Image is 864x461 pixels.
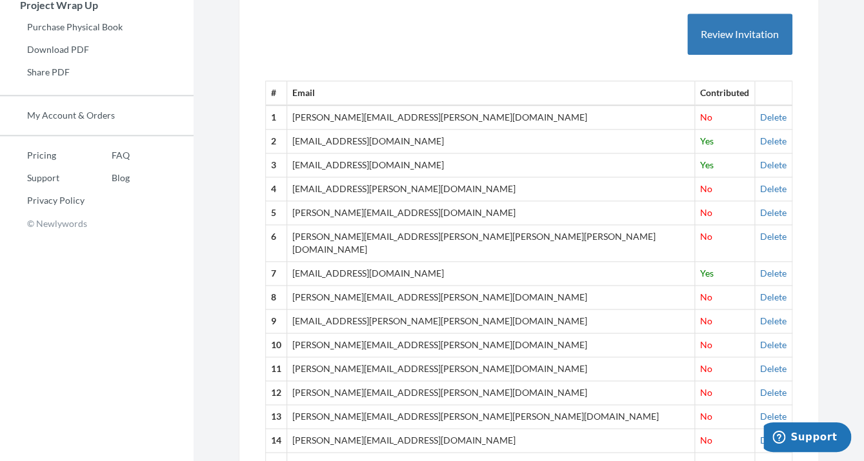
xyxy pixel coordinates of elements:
td: [EMAIL_ADDRESS][PERSON_NAME][DOMAIN_NAME] [287,177,695,201]
span: No [700,112,712,123]
td: [PERSON_NAME][EMAIL_ADDRESS][PERSON_NAME][DOMAIN_NAME] [287,381,695,405]
th: Email [287,81,695,105]
td: [EMAIL_ADDRESS][DOMAIN_NAME] [287,153,695,177]
a: Delete [760,315,787,326]
a: Blog [85,168,130,188]
a: Delete [760,411,787,422]
span: No [700,411,712,422]
th: 3 [266,153,287,177]
th: # [266,81,287,105]
a: Delete [760,159,787,170]
a: Delete [760,207,787,218]
a: Delete [760,135,787,146]
a: Delete [760,112,787,123]
td: [PERSON_NAME][EMAIL_ADDRESS][PERSON_NAME][DOMAIN_NAME] [287,333,695,357]
td: [PERSON_NAME][EMAIL_ADDRESS][DOMAIN_NAME] [287,201,695,225]
th: 11 [266,357,287,381]
span: No [700,387,712,398]
th: 12 [266,381,287,405]
td: [PERSON_NAME][EMAIL_ADDRESS][DOMAIN_NAME] [287,429,695,453]
a: Delete [760,183,787,194]
td: [PERSON_NAME][EMAIL_ADDRESS][PERSON_NAME][DOMAIN_NAME] [287,105,695,129]
td: [EMAIL_ADDRESS][DOMAIN_NAME] [287,262,695,286]
td: [EMAIL_ADDRESS][DOMAIN_NAME] [287,130,695,153]
th: 1 [266,105,287,129]
th: 8 [266,286,287,309]
a: Delete [760,339,787,350]
span: No [700,363,712,374]
span: No [700,339,712,350]
th: Contributed [695,81,755,105]
span: No [700,435,712,446]
a: Delete [760,387,787,398]
span: No [700,231,712,242]
a: FAQ [85,146,130,165]
th: 4 [266,177,287,201]
th: 2 [266,130,287,153]
span: Yes [700,159,714,170]
th: 14 [266,429,287,453]
th: 7 [266,262,287,286]
th: 6 [266,225,287,262]
th: 5 [266,201,287,225]
span: No [700,207,712,218]
th: 13 [266,405,287,429]
a: Delete [760,291,787,302]
span: Yes [700,135,714,146]
span: No [700,183,712,194]
a: Delete [760,363,787,374]
td: [PERSON_NAME][EMAIL_ADDRESS][PERSON_NAME][PERSON_NAME][DOMAIN_NAME] [287,405,695,429]
td: [PERSON_NAME][EMAIL_ADDRESS][PERSON_NAME][PERSON_NAME][PERSON_NAME][DOMAIN_NAME] [287,225,695,262]
th: 10 [266,333,287,357]
td: [EMAIL_ADDRESS][PERSON_NAME][PERSON_NAME][DOMAIN_NAME] [287,309,695,333]
span: No [700,315,712,326]
span: Yes [700,268,714,279]
th: 9 [266,309,287,333]
iframe: Opens a widget where you can chat to one of our agents [763,422,851,455]
span: No [700,291,712,302]
a: Delete [760,435,787,446]
td: [PERSON_NAME][EMAIL_ADDRESS][PERSON_NAME][DOMAIN_NAME] [287,286,695,309]
button: Review Invitation [687,14,792,55]
td: [PERSON_NAME][EMAIL_ADDRESS][PERSON_NAME][DOMAIN_NAME] [287,357,695,381]
a: Delete [760,268,787,279]
a: Delete [760,231,787,242]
